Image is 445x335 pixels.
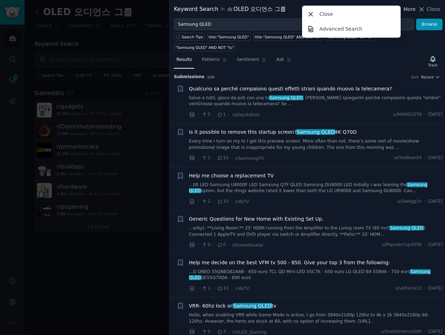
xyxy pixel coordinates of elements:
[201,198,210,205] span: 2
[201,242,210,248] span: 0
[235,286,249,291] span: r/4kTV
[428,112,443,118] span: [DATE]
[189,128,357,136] a: Is it possible to remove this startup screen?Samsung QLED4K Q70D
[213,285,214,292] span: ·
[428,198,443,205] span: [DATE]
[189,215,324,223] a: Generic Questions for New Home with Existing Set Up.
[421,75,434,80] span: Recent
[235,156,264,161] span: r/SamsungTV
[232,330,267,335] span: r/OLED_Gaming
[213,198,214,205] span: ·
[424,329,426,335] span: ·
[274,54,294,69] a: Ask
[382,242,422,248] span: u/PopularCup4556
[198,198,199,205] span: ·
[296,129,335,135] span: Samsung QLED
[424,198,426,205] span: ·
[418,6,440,13] button: Close
[176,57,192,63] span: Results
[189,85,392,93] a: Qualcuno sa perché compaiono questi effetti strani quando muovo la telecamera?
[189,128,357,136] span: Is it possible to remove this startup screen? 4K Q70D
[213,241,214,249] span: ·
[189,259,390,266] a: Help me decide on the best VFM tv 500 - 850. Give your top 3 from the following:
[232,112,259,117] span: r/playstation
[189,172,274,179] a: Help me choose a replacement TV
[234,54,269,69] a: Sentiment
[209,34,249,39] div: title:"Samsung QLED"
[381,329,422,335] span: u/SnooOnions1009
[198,111,199,118] span: ·
[396,6,416,13] button: More
[174,19,414,31] input: Try a keyword related to your business
[397,198,422,205] span: u/Sw4gg1n
[199,54,229,69] a: Patterns
[201,285,210,292] span: 1
[428,63,438,68] div: Track
[395,285,422,292] span: u/voltanis13
[213,111,214,118] span: ·
[217,198,228,205] span: 10
[189,302,276,310] a: VRR- 60hz lock onSamsung QLEDtv
[255,34,321,39] div: title:"Samsung QLED" AND title:"tv"
[217,329,226,335] span: 3
[233,303,272,309] span: Samsung QLED
[198,154,199,162] span: ·
[416,19,443,31] button: Browse
[174,5,286,14] div: Keyword Search OLED 오디언스 그룹
[207,75,215,79] span: 100
[189,225,443,238] a: ...arby). **Living Room:** 25' HDMI running from the Amplifier to the Living room TV (85 inchSams...
[174,43,236,51] a: "Samsung QLED" AND NOT "tv"
[213,154,214,162] span: ·
[174,33,205,41] button: Search Tips
[237,57,259,63] span: Sentiment
[176,45,234,50] div: "Samsung QLED" AND NOT "tv"
[424,242,426,248] span: ·
[269,95,303,100] span: Samsung QLED
[174,54,194,69] a: Results
[217,242,226,248] span: 0
[201,329,210,335] span: 0
[231,285,232,292] span: ·
[217,112,226,118] span: 1
[198,285,199,292] span: ·
[411,75,419,80] div: Sort
[424,155,426,161] span: ·
[201,112,210,118] span: 0
[403,6,416,13] span: More
[231,198,232,205] span: ·
[189,302,276,310] span: VRR- 60hz lock on tv
[424,112,426,118] span: ·
[428,329,443,335] span: [DATE]
[189,95,443,107] a: Salve a tutti, gioco da ps5 con una tvSamsung QLED. [PERSON_NAME] spiegarmi perché compaiono ques...
[207,33,251,41] a: title:"Samsung QLED"
[421,75,440,80] button: Recent
[198,241,199,249] span: ·
[319,11,333,18] p: Close
[217,155,228,161] span: 10
[228,111,230,118] span: ·
[427,6,440,13] span: Close
[182,34,203,39] span: Search Tips
[276,57,284,63] span: Ask
[201,155,210,161] span: 1
[189,138,443,151] a: Every time I turn on my tv I get this preview screen. More often than not, there’s some sort of m...
[202,57,219,63] span: Patterns
[393,112,422,118] span: u/M4NGUSTA
[174,74,205,80] span: Submission s
[389,226,424,230] span: Samsung QLED
[426,54,440,69] button: Track
[231,154,232,162] span: ·
[428,242,443,248] span: [DATE]
[303,21,400,36] a: Advanced Search
[253,33,323,41] a: title:"Samsung QLED" AND title:"tv"
[428,155,443,161] span: [DATE]
[221,6,225,13] span: in
[319,25,362,33] p: Advanced Search
[217,285,228,292] span: 10
[228,241,230,249] span: ·
[428,285,443,292] span: [DATE]
[232,243,264,248] span: r/hometheater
